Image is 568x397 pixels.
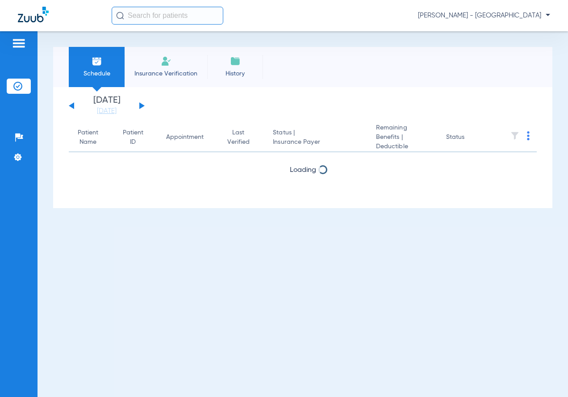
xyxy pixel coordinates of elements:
img: Search Icon [116,12,124,20]
img: Schedule [92,56,102,67]
span: Insurance Payer [273,138,362,147]
th: Status [439,123,499,152]
div: Patient Name [76,128,100,147]
span: Insurance Verification [131,69,200,78]
div: Appointment [166,133,212,142]
span: Schedule [75,69,118,78]
th: Remaining Benefits | [369,123,439,152]
div: Last Verified [226,128,259,147]
span: Loading [290,167,316,174]
img: hamburger-icon [12,38,26,49]
li: [DATE] [80,96,134,116]
img: group-dot-blue.svg [527,131,530,140]
th: Status | [266,123,369,152]
span: Deductible [376,142,432,151]
div: Appointment [166,133,204,142]
div: Patient Name [76,128,108,147]
img: Manual Insurance Verification [161,56,171,67]
span: [PERSON_NAME] - [GEOGRAPHIC_DATA] [418,11,550,20]
img: filter.svg [510,131,519,140]
span: History [214,69,256,78]
img: Zuub Logo [18,7,49,22]
img: History [230,56,241,67]
div: Last Verified [226,128,251,147]
a: [DATE] [80,107,134,116]
div: Patient ID [122,128,144,147]
input: Search for patients [112,7,223,25]
div: Patient ID [122,128,152,147]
